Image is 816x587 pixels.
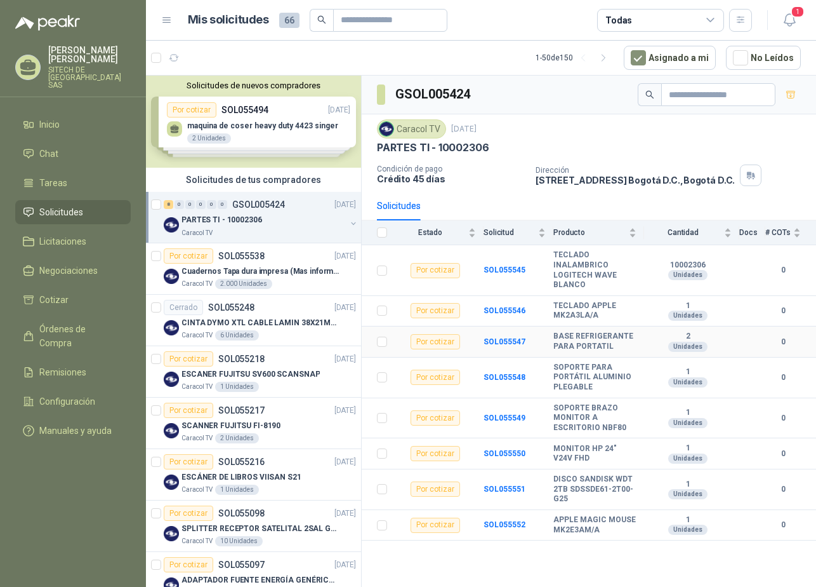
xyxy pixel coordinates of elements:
b: 1 [644,367,732,377]
div: Por cotizar [411,263,460,278]
a: SOL055545 [484,266,525,274]
p: [DATE] [334,559,356,571]
a: Configuración [15,389,131,414]
div: Unidades [668,454,707,464]
div: Solicitudes de tus compradores [146,168,361,192]
b: DISCO SANDISK WDT 2TB SDSSDE61-2T00-G25 [553,475,636,504]
p: Crédito 45 días [377,173,525,184]
span: 1 [791,6,805,18]
img: Company Logo [379,122,393,136]
a: Por cotizarSOL055538[DATE] Company LogoCuadernos Tapa dura impresa (Mas informacion en el adjunto... [146,243,361,295]
a: CerradoSOL055248[DATE] Company LogoCINTA DYMO XTL CABLE LAMIN 38X21MMBLANCOCaracol TV6 Unidades [146,295,361,346]
b: SOL055548 [484,373,525,382]
div: 6 Unidades [215,330,259,341]
span: Órdenes de Compra [39,322,119,350]
a: Chat [15,142,131,166]
a: SOL055552 [484,520,525,529]
b: SOL055549 [484,414,525,422]
div: Por cotizar [164,403,213,418]
a: Por cotizarSOL055217[DATE] Company LogoSCANNER FUJITSU FI-8190Caracol TV2 Unidades [146,398,361,449]
b: 0 [765,448,801,460]
p: [DATE] [334,405,356,417]
div: Unidades [668,418,707,428]
div: 1 - 50 de 150 [536,48,614,68]
span: Remisiones [39,365,86,379]
span: Inicio [39,118,60,132]
p: [DATE] [334,353,356,365]
div: Unidades [668,489,707,499]
div: Todas [605,13,632,27]
a: SOL055546 [484,306,525,315]
b: 10002306 [644,260,732,271]
p: [DATE] [334,250,356,262]
div: Por cotizar [164,506,213,521]
b: 2 [644,332,732,342]
div: 1 Unidades [215,485,259,495]
p: Caracol TV [181,433,213,443]
p: [PERSON_NAME] [PERSON_NAME] [48,46,131,64]
th: Solicitud [484,220,553,245]
p: [DATE] [334,508,356,520]
p: SOL055216 [218,457,265,466]
h1: Mis solicitudes [188,11,269,29]
a: Remisiones [15,360,131,384]
span: search [645,90,654,99]
b: 1 [644,301,732,311]
img: Company Logo [164,475,179,490]
div: Por cotizar [411,334,460,349]
img: Company Logo [164,269,179,284]
p: SOL055248 [208,303,254,312]
a: Cotizar [15,288,131,312]
span: Producto [553,228,626,237]
p: SPLITTER RECEPTOR SATELITAL 2SAL GT-SP21 [181,523,339,535]
b: 1 [644,408,732,418]
a: Licitaciones [15,229,131,253]
p: ADAPTADOR FUENTE ENERGÍA GENÉRICO 24V 1A [181,574,339,586]
span: Cotizar [39,293,69,307]
img: Company Logo [164,372,179,387]
div: Por cotizar [411,370,460,385]
p: Caracol TV [181,227,213,238]
b: TECLADO APPLE MK2A3LA/A [553,301,636,321]
b: 0 [765,264,801,276]
span: Chat [39,147,58,161]
p: [DATE] [334,199,356,211]
b: 0 [765,483,801,496]
img: Logo peakr [15,15,80,30]
div: Cerrado [164,300,203,315]
p: SCANNER FUJITSU FI-8190 [181,420,280,432]
div: Por cotizar [411,303,460,318]
p: Cuadernos Tapa dura impresa (Mas informacion en el adjunto) [181,266,339,278]
span: Tareas [39,176,67,190]
p: Caracol TV [181,330,213,341]
a: Manuales y ayuda [15,419,131,443]
a: Por cotizarSOL055216[DATE] Company LogoESCÁNER DE LIBROS VIISAN S21Caracol TV1 Unidades [146,449,361,501]
a: 8 0 0 0 0 0 GSOL005424[DATE] Company LogoPARTES TI - 10002306Caracol TV [164,197,359,238]
div: 0 [207,200,216,209]
a: Por cotizarSOL055218[DATE] Company LogoESCANER FUJITSU SV600 SCANSNAPCaracol TV1 Unidades [146,346,361,398]
a: Negociaciones [15,259,131,283]
b: MONITOR HP 24" V24V FHD [553,444,636,464]
th: Producto [553,220,644,245]
div: Por cotizar [164,454,213,469]
div: 0 [196,200,206,209]
span: Configuración [39,395,95,408]
div: 0 [185,200,195,209]
b: 0 [765,336,801,348]
b: 0 [765,519,801,531]
p: SOL055097 [218,560,265,569]
a: SOL055550 [484,449,525,458]
div: Por cotizar [411,446,460,461]
a: SOL055547 [484,337,525,346]
a: SOL055551 [484,485,525,494]
span: 66 [279,13,299,28]
p: [STREET_ADDRESS] Bogotá D.C. , Bogotá D.C. [536,175,735,186]
p: Caracol TV [181,382,213,392]
b: 1 [644,443,732,454]
a: Órdenes de Compra [15,317,131,355]
b: APPLE MAGIC MOUSE MK2E3AM/A [553,515,636,535]
span: # COTs [765,228,791,237]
